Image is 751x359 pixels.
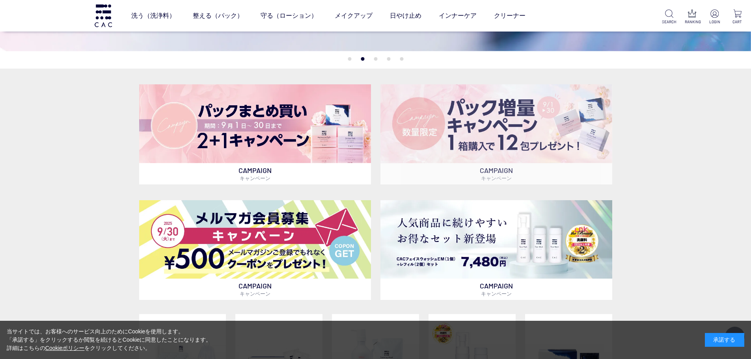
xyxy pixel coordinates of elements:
[380,163,612,184] p: CAMPAIGN
[730,9,745,25] a: CART
[240,175,270,181] span: キャンペーン
[7,327,212,352] div: 当サイトでは、お客様へのサービス向上のためにCookieを使用します。 「承諾する」をクリックするか閲覧を続けるとCookieに同意したことになります。 詳細はこちらの をクリックしてください。
[481,175,512,181] span: キャンペーン
[705,333,744,347] div: 承諾する
[390,5,421,27] a: 日やけ止め
[380,279,612,300] p: CAMPAIGN
[374,57,377,61] button: 3 of 5
[481,290,512,297] span: キャンペーン
[139,200,371,300] a: メルマガ会員募集 メルマガ会員募集 CAMPAIGNキャンペーン
[494,5,526,27] a: クリーナー
[707,9,722,25] a: LOGIN
[139,84,371,163] img: パックキャンペーン2+1
[380,200,612,300] a: フェイスウォッシュ＋レフィル2個セット フェイスウォッシュ＋レフィル2個セット CAMPAIGNキャンペーン
[707,19,722,25] p: LOGIN
[400,57,403,61] button: 5 of 5
[348,57,351,61] button: 1 of 5
[662,19,676,25] p: SEARCH
[361,57,364,61] button: 2 of 5
[139,163,371,184] p: CAMPAIGN
[439,5,477,27] a: インナーケア
[387,57,390,61] button: 4 of 5
[139,84,371,184] a: パックキャンペーン2+1 パックキャンペーン2+1 CAMPAIGNキャンペーン
[240,290,270,297] span: キャンペーン
[380,84,612,163] img: パック増量キャンペーン
[730,19,745,25] p: CART
[335,5,373,27] a: メイクアップ
[93,4,113,27] img: logo
[45,345,85,351] a: Cookieポリシー
[139,200,371,279] img: メルマガ会員募集
[193,5,243,27] a: 整える（パック）
[685,9,699,25] a: RANKING
[131,5,175,27] a: 洗う（洗浄料）
[662,9,676,25] a: SEARCH
[380,200,612,279] img: フェイスウォッシュ＋レフィル2個セット
[380,84,612,184] a: パック増量キャンペーン パック増量キャンペーン CAMPAIGNキャンペーン
[139,279,371,300] p: CAMPAIGN
[685,19,699,25] p: RANKING
[261,5,317,27] a: 守る（ローション）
